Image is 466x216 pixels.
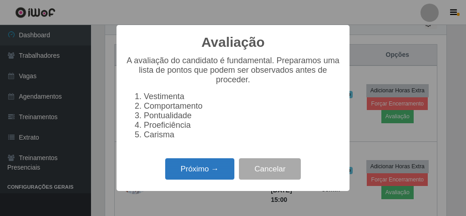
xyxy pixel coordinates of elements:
[144,121,340,130] li: Proeficiência
[126,56,340,85] p: A avaliação do candidato é fundamental. Preparamos uma lista de pontos que podem ser observados a...
[144,130,340,140] li: Carisma
[144,101,340,111] li: Comportamento
[144,92,340,101] li: Vestimenta
[165,158,234,180] button: Próximo →
[239,158,301,180] button: Cancelar
[202,34,265,50] h2: Avaliação
[144,111,340,121] li: Pontualidade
